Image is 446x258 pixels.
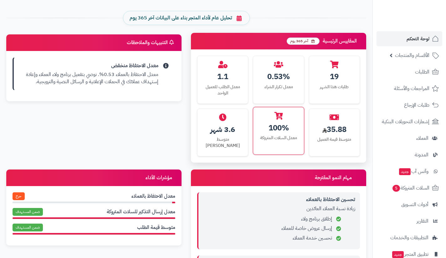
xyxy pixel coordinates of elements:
span: حرج [13,192,25,200]
div: معدل الطلب للعميل الواحد [202,84,243,96]
div: طلبات هذا الشهر [314,84,355,90]
span: العملاء [416,134,428,143]
p: زيادة نسبة العملاء العائدين [203,205,355,212]
span: آخر 365 يوم [287,38,320,45]
h3: التنبيهات والملاحظات [127,40,175,46]
span: طلبات الإرجاع [404,101,429,109]
span: ضمن المستهدف [13,208,43,216]
div: 35.88 [314,124,355,135]
span: الأقسام والمنتجات [395,51,429,60]
a: إشعارات التحويلات البنكية [377,114,442,129]
a: العملاء [377,131,442,146]
div: 100% / 60% [13,217,175,219]
span: إشعارات التحويلات البنكية [382,117,429,126]
span: المراجعات والأسئلة [394,84,429,93]
li: إطلاق برنامج ولاء [205,215,343,223]
div: معدل تكرار الشراء [258,84,299,90]
span: تحليل عام لأداء المتجر بناء على البيانات آخر 365 يوم [130,14,232,22]
img: logo-2.png [403,5,440,18]
span: أدوات التسويق [401,200,428,209]
div: 266.2% / 200% [13,233,175,235]
a: التطبيقات والخدمات [377,230,442,245]
span: السلات المتروكة [392,184,429,192]
span: جديد [399,168,411,175]
a: الطلبات [377,64,442,79]
span: لوحة التحكم [407,34,429,43]
span: 5 [392,185,400,192]
span: جديد [392,251,404,258]
h4: تحسين الاحتفاظ بالعملاء [203,197,355,203]
li: تحسين خدمة العملاء [205,235,343,242]
span: معدل الاحتفاظ بالعملاء [131,193,175,200]
span: التطبيقات والخدمات [390,233,428,242]
a: طلبات الإرجاع [377,98,442,113]
span: المدونة [415,150,428,159]
div: 1.1 [202,71,243,82]
div: 0.5% / 30% [172,202,175,203]
div: 100% [258,123,299,133]
div: 19 [314,71,355,82]
a: المراجعات والأسئلة [377,81,442,96]
span: معدل إرسال التذكير للسلات المتروكة [107,208,175,215]
span: وآتس آب [398,167,428,176]
a: لوحة التحكم [377,31,442,46]
a: السلات المتروكة5 [377,180,442,195]
div: 3.6 شهر [202,124,243,135]
div: معدل السلات المتروكة [258,135,299,141]
span: ضمن المستهدف [13,224,43,231]
h3: المقاييس الرئيسية [287,38,360,45]
div: 0.53% [258,71,299,82]
div: متوسط [PERSON_NAME] [202,136,243,149]
span: الطلبات [415,68,429,76]
a: وآتس آبجديد [377,164,442,179]
a: التقارير [377,214,442,229]
h3: مؤشرات الأداء [146,175,175,181]
a: أدوات التسويق [377,197,442,212]
span: التقارير [417,217,428,225]
span: متوسط قيمة الطلب [137,224,175,231]
strong: معدل الاحتفاظ منخفض [18,62,158,69]
div: متوسط قيمة العميل [314,136,355,143]
li: إرسال عروض خاصة للعملاء [205,225,343,232]
h3: مهام النمو المقترحة [315,175,360,181]
p: معدل الاحتفاظ بالعملاء 0.53%. نوصي بتفعيل برنامج ولاء العملاء وإعادة إستهداف عملائك في الحملات ال... [18,71,158,85]
a: المدونة [377,147,442,162]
